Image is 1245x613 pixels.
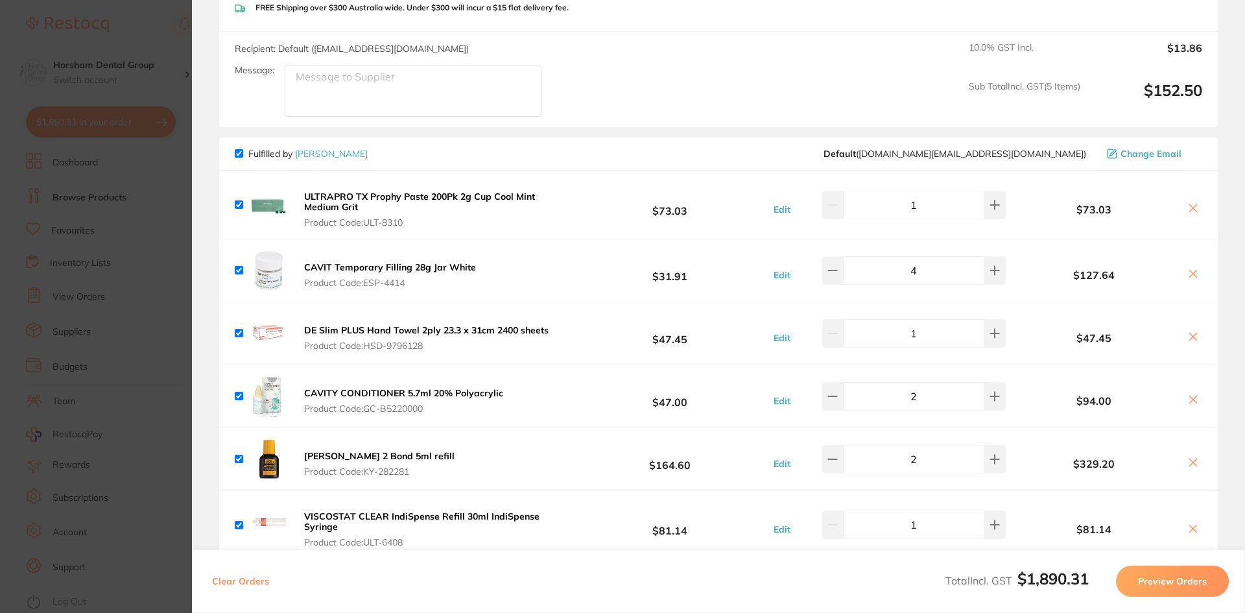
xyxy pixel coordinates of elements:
img: MGEyY3N2bg [248,184,290,226]
span: Sub Total Incl. GST ( 5 Items) [969,81,1080,117]
output: $13.86 [1091,42,1202,71]
button: Edit [770,204,794,215]
p: Fulfilled by [248,149,368,159]
b: $329.20 [1009,458,1179,470]
span: Change Email [1120,149,1181,159]
b: $81.14 [1009,523,1179,535]
label: Message: [235,65,274,76]
span: Product Code: ULT-6408 [304,537,569,547]
img: NzFiOXRrNg [248,313,290,354]
b: $73.03 [573,193,766,217]
b: $164.60 [573,448,766,472]
b: VISCOSTAT CLEAR IndiSpense Refill 30ml IndiSpense Syringe [304,511,539,533]
b: $1,890.31 [1017,569,1089,588]
button: DE Slim PLUS Hand Towel 2ply 23.3 x 31cm 2400 sheets Product Code:HSD-9796128 [300,324,552,352]
button: VISCOSTAT CLEAR IndiSpense Refill 30ml IndiSpense Syringe Product Code:ULT-6408 [300,511,573,548]
b: $47.00 [573,385,766,409]
button: ULTRAPRO TX Prophy Paste 200Pk 2g Cup Cool Mint Medium Grit Product Code:ULT-8310 [300,191,573,228]
span: Product Code: ESP-4414 [304,278,476,288]
button: Preview Orders [1116,566,1229,597]
b: $31.91 [573,259,766,283]
img: Nzg4Y254cw [248,439,290,480]
span: Recipient: Default ( [EMAIL_ADDRESS][DOMAIN_NAME] ) [235,43,469,54]
span: Product Code: GC-B5220000 [304,403,503,414]
button: Change Email [1103,148,1202,160]
b: ULTRAPRO TX Prophy Paste 200Pk 2g Cup Cool Mint Medium Grit [304,191,535,213]
span: Total Incl. GST [945,574,1089,587]
b: $73.03 [1009,204,1179,215]
span: customer.care@henryschein.com.au [824,149,1086,159]
img: am00dWlpMg [248,250,290,291]
b: CAVITY CONDITIONER 5.7ml 20% Polyacrylic [304,387,503,399]
button: Edit [770,269,794,281]
button: Clear Orders [208,566,273,597]
b: [PERSON_NAME] 2 Bond 5ml refill [304,450,455,462]
span: Product Code: HSD-9796128 [304,341,549,351]
button: [PERSON_NAME] 2 Bond 5ml refill Product Code:KY-282281 [300,450,458,477]
b: $127.64 [1009,269,1179,281]
button: CAVITY CONDITIONER 5.7ml 20% Polyacrylic Product Code:GC-B5220000 [300,387,507,415]
button: Edit [770,523,794,535]
span: Product Code: KY-282281 [304,466,455,477]
b: $94.00 [1009,395,1179,407]
b: $81.14 [573,513,766,537]
b: DE Slim PLUS Hand Towel 2ply 23.3 x 31cm 2400 sheets [304,324,549,336]
button: CAVIT Temporary Filling 28g Jar White Product Code:ESP-4414 [300,261,480,289]
b: $47.45 [1009,332,1179,344]
span: 10.0 % GST Incl. [969,42,1080,71]
p: FREE Shipping over $300 Australia wide. Under $300 will incur a $15 flat delivery fee. [255,3,569,12]
b: CAVIT Temporary Filling 28g Jar White [304,261,476,273]
span: Product Code: ULT-8310 [304,217,569,228]
button: Edit [770,395,794,407]
img: NGNqYWwzaw [248,376,290,417]
output: $152.50 [1091,81,1202,117]
b: Default [824,148,856,160]
button: Edit [770,332,794,344]
a: [PERSON_NAME] [295,148,368,160]
button: Edit [770,458,794,470]
img: NHFwdG43bw [248,504,290,546]
b: $47.45 [573,322,766,346]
